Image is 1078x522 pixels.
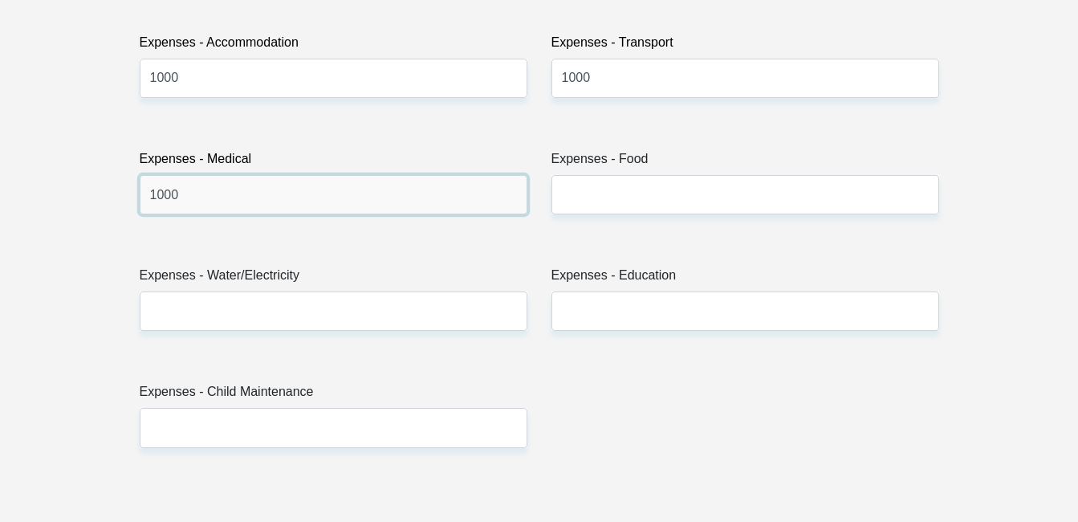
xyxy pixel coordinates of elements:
[551,149,939,175] label: Expenses - Food
[140,408,527,447] input: Expenses - Child Maintenance
[140,292,527,331] input: Expenses - Water/Electricity
[140,175,527,214] input: Expenses - Medical
[551,266,939,292] label: Expenses - Education
[551,59,939,98] input: Expenses - Transport
[140,59,527,98] input: Expenses - Accommodation
[551,292,939,331] input: Expenses - Education
[140,266,527,292] label: Expenses - Water/Electricity
[551,33,939,59] label: Expenses - Transport
[140,382,527,408] label: Expenses - Child Maintenance
[551,175,939,214] input: Expenses - Food
[140,149,527,175] label: Expenses - Medical
[140,33,527,59] label: Expenses - Accommodation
